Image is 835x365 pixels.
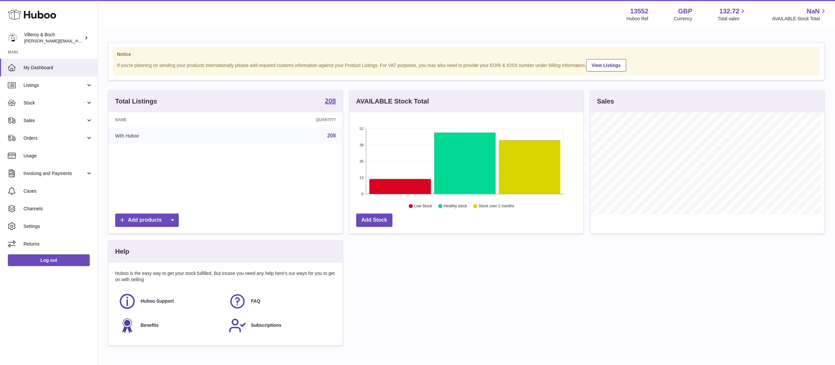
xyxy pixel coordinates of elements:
span: AVAILABLE Stock Total [772,16,827,22]
a: View Listings [586,59,626,71]
a: Subscriptions [229,317,332,334]
span: Channels [23,206,93,212]
div: Villeroy & Boch [24,32,83,44]
text: Stock over 2 months [478,204,514,209]
h3: Help [115,247,129,256]
span: NaN [807,7,820,16]
div: If you're planning on sending your products internationally please add required customs informati... [117,58,816,71]
span: FAQ [251,298,260,304]
span: Orders [23,135,86,141]
span: Invoicing and Payments [23,170,86,177]
a: 208 [327,133,336,138]
text: 13 [359,176,363,180]
span: Usage [23,153,93,159]
a: NaN AVAILABLE Stock Total [772,7,827,22]
a: Log out [8,254,90,266]
text: 39 [359,143,363,147]
span: Benefits [141,322,159,328]
span: Stock [23,100,86,106]
text: 26 [359,159,363,163]
span: Settings [23,223,93,230]
span: My Dashboard [23,65,93,71]
img: trombetta.geri@villeroy-boch.com [8,33,18,43]
h3: AVAILABLE Stock Total [356,97,429,106]
a: Add products [115,214,179,227]
text: Healthy stock [444,204,467,209]
span: 132.72 [719,7,739,16]
strong: Notice [117,51,816,57]
text: 52 [359,127,363,131]
th: Name [109,112,232,127]
a: 208 [325,98,336,105]
a: FAQ [229,293,332,310]
span: Sales [23,118,86,124]
strong: GBP [678,7,692,16]
span: Listings [23,82,86,88]
h3: Total Listings [115,97,157,106]
span: Total sales [718,16,747,22]
td: With Huboo [109,127,232,144]
span: Returns [23,241,93,247]
text: Low Stock [414,204,433,209]
p: Huboo is the easy way to get your stock fulfilled. But incase you need any help here's our ways f... [115,270,336,283]
a: Add Stock [356,214,392,227]
span: [PERSON_NAME][EMAIL_ADDRESS][PERSON_NAME][DOMAIN_NAME] [24,38,166,43]
div: Currency [674,16,692,22]
span: Subscriptions [251,322,281,328]
strong: 13552 [630,7,648,16]
a: Benefits [118,317,222,334]
span: Huboo Support [141,298,174,304]
th: Quantity [232,112,342,127]
strong: 208 [325,98,336,104]
h3: Sales [597,97,614,106]
a: Huboo Support [118,293,222,310]
text: 0 [361,192,363,196]
a: 132.72 Total sales [718,7,747,22]
span: Cases [23,188,93,194]
div: Huboo Ref [627,16,648,22]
